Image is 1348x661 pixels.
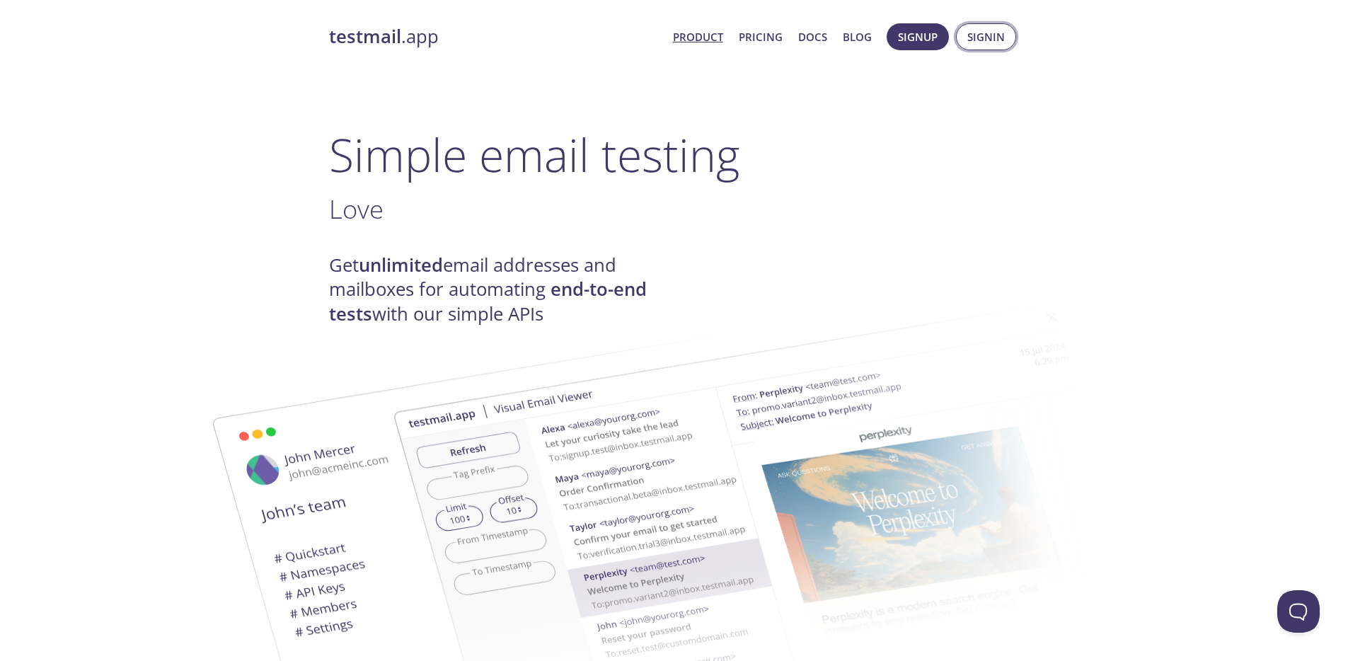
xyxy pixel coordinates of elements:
[1277,590,1320,633] iframe: Help Scout Beacon - Open
[967,28,1005,46] span: Signin
[739,28,783,46] a: Pricing
[956,23,1016,50] button: Signin
[329,25,662,49] a: testmail.app
[329,277,647,326] strong: end-to-end tests
[359,253,443,277] strong: unlimited
[898,28,938,46] span: Signup
[329,24,401,49] strong: testmail
[887,23,949,50] button: Signup
[329,127,1020,182] h1: Simple email testing
[843,28,872,46] a: Blog
[329,191,384,226] span: Love
[798,28,827,46] a: Docs
[673,28,723,46] a: Product
[329,253,674,326] h4: Get email addresses and mailboxes for automating with our simple APIs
